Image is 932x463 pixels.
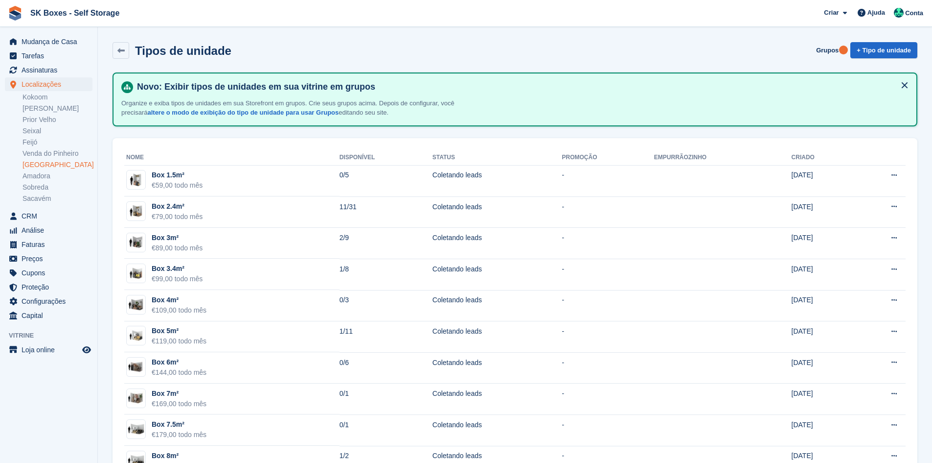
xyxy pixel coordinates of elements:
[23,171,92,181] a: Amadora
[127,360,145,374] img: 60-sqft-unit.jpg
[152,357,206,367] div: Box 6m²
[22,280,80,294] span: Proteção
[22,77,80,91] span: Localizações
[152,180,203,191] div: €59,00 todo mês
[124,150,340,166] th: Nome
[23,160,92,170] a: [GEOGRAPHIC_DATA]
[432,228,562,259] td: Coletando leads
[654,150,792,166] th: Empurrãozinho
[127,204,145,219] img: 25-sqft-unit.jpg
[340,150,432,166] th: Disponível
[5,35,92,49] a: menu
[8,6,23,21] img: stora-icon-8386f47178a22dfd0bd8f6a31ec36ba5ce8667c1dd55bd0f319d3a0aa187defe.svg
[22,252,80,266] span: Preços
[432,165,562,196] td: Coletando leads
[792,228,852,259] td: [DATE]
[135,44,231,57] h2: Tipos de unidade
[340,321,432,353] td: 1/11
[23,104,92,113] a: [PERSON_NAME]
[792,414,852,446] td: [DATE]
[127,391,145,405] img: 64-sqft-unit.jpg
[340,228,432,259] td: 2/9
[23,194,92,203] a: Sacavém
[5,49,92,63] a: menu
[894,8,904,18] img: SK Boxes - Comercial
[792,150,852,166] th: Criado
[792,196,852,228] td: [DATE]
[432,290,562,321] td: Coletando leads
[562,228,654,259] td: -
[824,8,839,18] span: Criar
[22,343,80,357] span: Loja online
[792,259,852,290] td: [DATE]
[562,290,654,321] td: -
[152,233,203,243] div: Box 3m²
[5,343,92,357] a: menu
[152,264,203,274] div: Box 3.4m²
[340,196,432,228] td: 11/31
[5,223,92,237] a: menu
[562,259,654,290] td: -
[23,126,92,136] a: Seixal
[5,238,92,251] a: menu
[562,196,654,228] td: -
[5,209,92,223] a: menu
[340,165,432,196] td: 0/5
[127,422,145,437] img: 75-sqft-unit.jpg
[5,280,92,294] a: menu
[562,150,654,166] th: Promoção
[22,49,80,63] span: Tarefas
[127,235,145,249] img: 30-sqft-unit.jpg
[23,183,92,192] a: Sobreda
[152,170,203,180] div: Box 1.5m²
[152,326,206,336] div: Box 5m²
[127,298,145,312] img: 40-sqft-unit.jpg
[340,352,432,384] td: 0/6
[127,329,145,343] img: 50-sqft-unit.jpg
[432,384,562,415] td: Coletando leads
[22,266,80,280] span: Cupons
[792,165,852,196] td: [DATE]
[5,309,92,322] a: menu
[5,252,92,266] a: menu
[23,93,92,102] a: Kokoom
[562,384,654,415] td: -
[23,149,92,158] a: Venda do Pinheiro
[22,309,80,322] span: Capital
[23,115,92,124] a: Prior Velho
[5,63,92,77] a: menu
[147,109,339,116] a: altere o modo de exibição do tipo de unidade para usar Grupos
[26,5,123,21] a: SK Boxes - Self Storage
[5,266,92,280] a: menu
[127,267,145,281] img: 35-sqft-unit.jpg
[152,305,206,316] div: €109,00 todo mês
[22,63,80,77] span: Assinaturas
[562,352,654,384] td: -
[5,294,92,308] a: menu
[792,290,852,321] td: [DATE]
[792,352,852,384] td: [DATE]
[152,367,206,378] div: €144,00 todo mês
[152,201,203,212] div: Box 2.4m²
[340,414,432,446] td: 0/1
[432,321,562,353] td: Coletando leads
[152,399,206,409] div: €169,00 todo mês
[152,419,206,430] div: Box 7.5m²
[152,389,206,399] div: Box 7m²
[340,259,432,290] td: 1/8
[792,321,852,353] td: [DATE]
[127,173,145,187] img: 15-sqft-unit.jpg
[152,212,203,222] div: €79,00 todo mês
[432,196,562,228] td: Coletando leads
[23,138,92,147] a: Feijó
[792,384,852,415] td: [DATE]
[562,165,654,196] td: -
[839,46,848,54] div: Tooltip anchor
[81,344,92,356] a: Loja de pré-visualização
[905,8,923,18] span: Conta
[22,35,80,49] span: Mudança de Casa
[562,321,654,353] td: -
[432,259,562,290] td: Coletando leads
[340,384,432,415] td: 0/1
[22,223,80,237] span: Análise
